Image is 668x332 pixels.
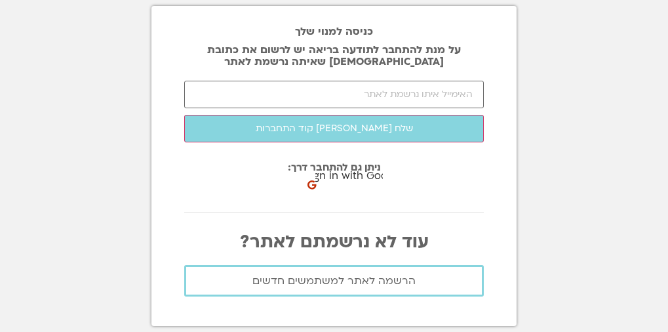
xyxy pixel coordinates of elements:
span: Sign in with Google [304,167,403,185]
h2: כניסה למנוי שלך [184,26,484,37]
input: האימייל איתו נרשמת לאתר [184,81,484,108]
p: עוד לא נרשמתם לאתר? [184,232,484,252]
p: על מנת להתחבר לתודעה בריאה יש לרשום את כתובת [DEMOGRAPHIC_DATA] שאיתה נרשמת לאתר [184,44,484,68]
span: הרשמה לאתר למשתמשים חדשים [252,275,416,287]
button: שלח [PERSON_NAME] קוד התחברות [184,115,484,142]
a: הרשמה לאתר למשתמשים חדשים [184,265,484,297]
